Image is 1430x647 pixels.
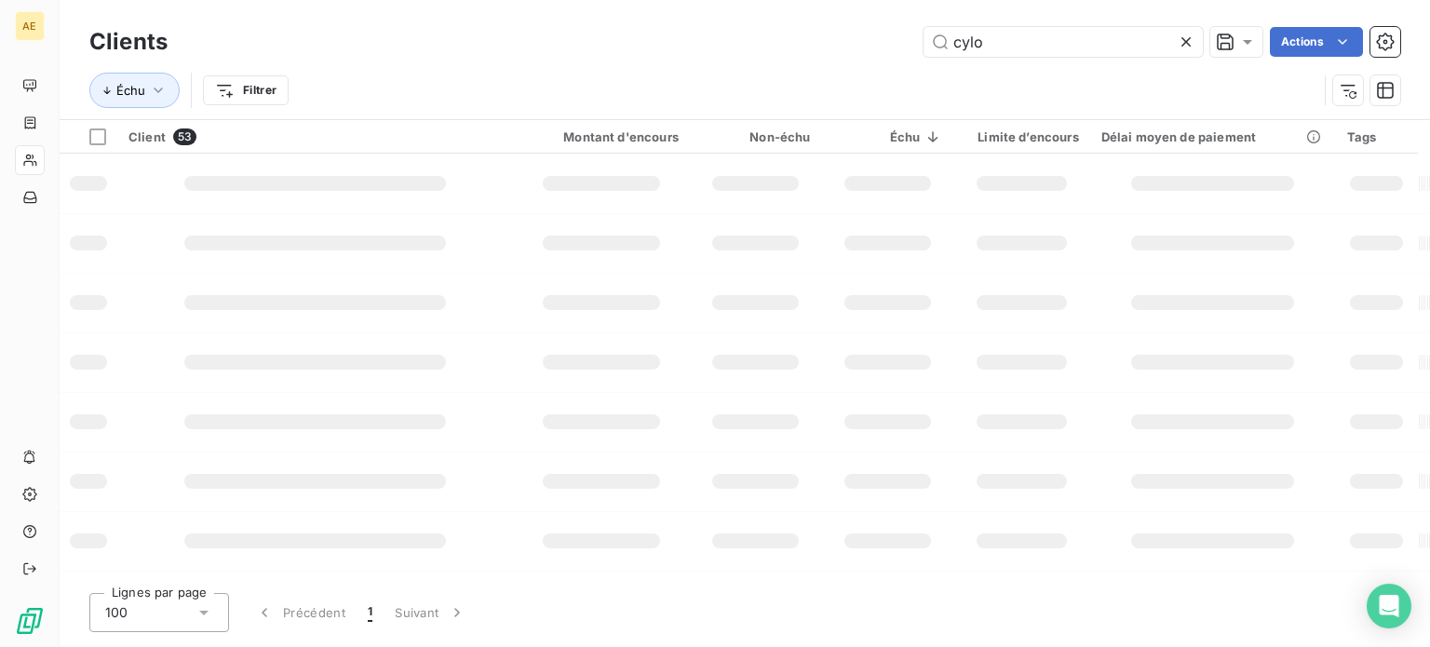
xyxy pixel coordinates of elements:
button: Actions [1270,27,1363,57]
button: Filtrer [203,75,289,105]
button: Échu [89,73,180,108]
div: Non-échu [701,129,811,144]
input: Rechercher [924,27,1203,57]
div: Montant d'encours [524,129,679,144]
span: 100 [105,603,128,622]
div: AE [15,11,45,41]
button: Précédent [244,593,357,632]
button: 1 [357,593,384,632]
span: 1 [368,603,372,622]
span: Échu [116,83,145,98]
div: Délai moyen de paiement [1101,129,1325,144]
h3: Clients [89,25,168,59]
span: Client [128,129,166,144]
div: Limite d’encours [965,129,1079,144]
div: Échu [832,129,942,144]
button: Suivant [384,593,478,632]
span: 53 [173,128,196,145]
img: Logo LeanPay [15,606,45,636]
div: Open Intercom Messenger [1367,584,1411,628]
div: Tags [1347,129,1407,144]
